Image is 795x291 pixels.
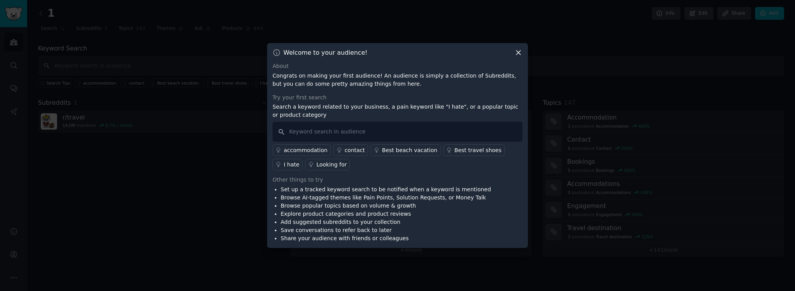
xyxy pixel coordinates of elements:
li: Save conversations to refer back to later [281,226,491,234]
div: Try your first search [273,94,522,102]
div: Best travel shoes [455,146,502,154]
input: Keyword search in audience [273,122,522,142]
div: Looking for [316,161,347,169]
div: About [273,62,522,70]
a: accommodation [273,144,331,156]
li: Add suggested subreddits to your collection [281,218,491,226]
div: Best beach vacation [382,146,437,154]
li: Explore product categories and product reviews [281,210,491,218]
li: Set up a tracked keyword search to be notified when a keyword is mentioned [281,185,491,194]
div: Other things to try [273,176,522,184]
a: Best beach vacation [371,144,441,156]
p: Search a keyword related to your business, a pain keyword like "I hate", or a popular topic or pr... [273,103,522,119]
div: accommodation [284,146,328,154]
a: Best travel shoes [443,144,505,156]
a: contact [333,144,368,156]
a: I hate [273,159,302,170]
li: Share your audience with friends or colleagues [281,234,491,242]
li: Browse AI-tagged themes like Pain Points, Solution Requests, or Money Talk [281,194,491,202]
li: Browse popular topics based on volume & growth [281,202,491,210]
h3: Welcome to your audience! [283,48,368,57]
a: Looking for [305,159,350,170]
p: Congrats on making your first audience! An audience is simply a collection of Subreddits, but you... [273,72,522,88]
div: I hate [284,161,299,169]
div: contact [345,146,365,154]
